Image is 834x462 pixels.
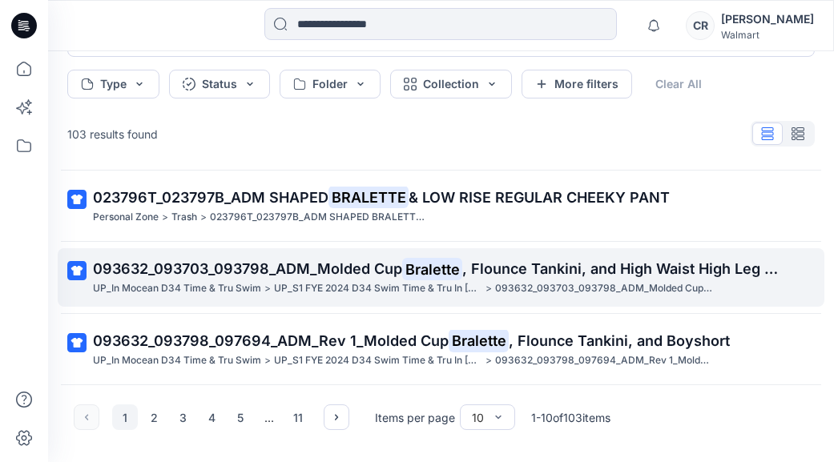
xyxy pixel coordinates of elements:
[256,404,282,430] div: ...
[112,404,138,430] button: 1
[264,352,271,369] p: >
[162,209,168,226] p: >
[169,70,270,98] button: Status
[58,320,824,379] a: 093632_093798_097694_ADM_Rev 1_Molded CupBralette, Flounce Tankini, and BoyshortUP_In Mocean D34 ...
[93,352,261,369] p: UP_In Mocean D34 Time & Tru Swim
[721,10,814,29] div: [PERSON_NAME]
[375,409,455,426] p: Items per page
[280,70,381,98] button: Folder
[285,404,311,430] button: 11
[274,280,482,297] p: UP_S1 FYE 2024 D34 Swim Time & Tru In Mocean
[721,29,814,41] div: Walmart
[93,332,449,349] span: 093632_093798_097694_ADM_Rev 1_Molded Cup
[472,409,484,426] div: 10
[495,352,713,369] p: 093632_093798_097694_ADM_Rev 1_Molded Cup Bralette, Flounce Tankini, and Boyshort
[67,70,159,98] button: Type
[328,186,409,208] mark: BRALETTE
[402,258,462,280] mark: Bralette
[228,404,253,430] button: 5
[485,352,492,369] p: >
[390,70,512,98] button: Collection
[199,404,224,430] button: 4
[409,189,670,206] span: & LOW RISE REGULAR CHEEKY PANT
[686,11,715,40] div: CR
[200,209,207,226] p: >
[210,209,428,226] p: 023796T_023797B_ADM SHAPED BRALETTE & LOW RISE REGULAR CHEEKY PANT
[93,209,159,226] p: Personal Zone
[264,280,271,297] p: >
[58,177,824,235] a: 023796T_023797B_ADM SHAPEDBRALETTE& LOW RISE REGULAR CHEEKY PANTPersonal Zone>Trash>023796T_02379...
[462,260,813,277] span: , Flounce Tankini, and High Waist High Leg bottom
[495,280,713,297] p: 093632_093703_093798_ADM_Molded Cup Bralette, Flounce Tankini, and High Waist High Leg bottom
[171,209,197,226] p: Trash
[522,70,632,98] button: More filters
[274,352,482,369] p: UP_S1 FYE 2024 D34 Swim Time & Tru In Mocean
[141,404,167,430] button: 2
[93,189,328,206] span: 023796T_023797B_ADM SHAPED
[170,404,195,430] button: 3
[93,280,261,297] p: UP_In Mocean D34 Time & Tru Swim
[58,248,824,307] a: 093632_093703_093798_ADM_Molded CupBralette, Flounce Tankini, and High Waist High Leg bottomUP_In...
[449,329,509,352] mark: Bralette
[531,409,610,426] p: 1 - 10 of 103 items
[67,126,158,143] p: 103 results found
[509,332,730,349] span: , Flounce Tankini, and Boyshort
[485,280,492,297] p: >
[93,260,402,277] span: 093632_093703_093798_ADM_Molded Cup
